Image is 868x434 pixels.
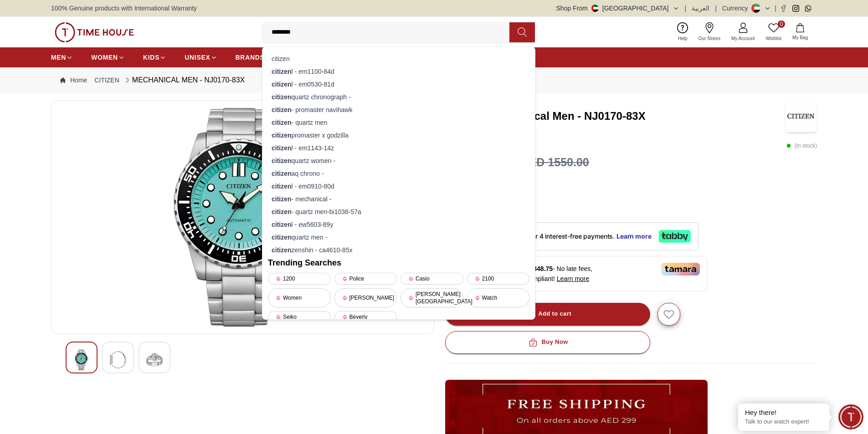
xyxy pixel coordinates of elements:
[268,167,529,180] div: aq chrono -
[401,288,463,307] div: [PERSON_NAME][GEOGRAPHIC_DATA]
[760,20,787,44] a: 0Wishlist
[91,49,125,66] a: WOMEN
[60,76,87,85] a: Home
[775,4,776,13] span: |
[268,142,529,154] div: l - em1143-14z
[556,4,679,13] button: Shop From[GEOGRAPHIC_DATA]
[272,119,292,126] strong: citizen
[272,68,292,75] strong: citizen
[143,53,159,62] span: KIDS
[838,404,863,429] div: Chat Widget
[780,5,787,12] a: Facebook
[787,21,813,43] button: My Bag
[785,100,817,132] img: CITIZEN Mechanical Men - NJ0170-83X
[268,288,331,307] div: Women
[143,49,166,66] a: KIDS
[745,408,822,417] div: Hey there!
[268,273,331,285] div: 1200
[445,256,708,291] div: Or split in 4 payments of - No late fees, [DEMOGRAPHIC_DATA] compliant!
[272,246,292,254] strong: citizen
[185,49,217,66] a: UNISEX
[728,35,759,42] span: My Account
[527,337,568,347] div: Buy Now
[268,65,529,78] div: l - em1100-84d
[236,53,265,62] span: BRANDS
[272,106,292,113] strong: citizen
[272,183,292,190] strong: citizen
[268,154,529,167] div: quartz women -
[59,108,426,327] img: MECHANICAL MEN - NJ0170-83X
[272,221,292,228] strong: citizen
[272,93,292,101] strong: citizen
[268,311,331,323] div: Seiko
[51,67,817,93] nav: Breadcrumb
[73,349,90,370] img: MECHANICAL MEN - NJ0170-83X
[792,5,799,12] a: Instagram
[524,309,571,319] div: Add to cart
[268,180,529,193] div: l - em0910-80d
[268,91,529,103] div: quartz chronograph -
[445,331,650,354] button: Buy Now
[661,263,700,276] img: Tamara
[268,193,529,205] div: - mechanical -
[268,52,529,65] div: citizen
[693,20,726,44] a: Our Stores
[268,116,529,129] div: - quartz men
[762,35,785,42] span: Wishlist
[268,103,529,116] div: - promaster navihawk
[272,195,292,203] strong: citizen
[591,5,599,12] img: United Arab Emirates
[51,53,66,62] span: MEN
[272,132,292,139] strong: citizen
[695,35,724,42] span: Our Stores
[268,244,529,256] div: zenshin - ca4610-85x
[268,129,529,142] div: promaster x godzilla
[268,256,529,269] h2: Trending Searches
[778,20,785,28] span: 0
[51,49,73,66] a: MEN
[805,5,812,12] a: Whatsapp
[674,35,691,42] span: Help
[185,53,210,62] span: UNISEX
[110,349,126,370] img: MECHANICAL MEN - NJ0170-83X
[401,273,463,285] div: Casio
[557,275,590,282] span: Learn more
[521,154,589,171] h3: AED 1550.00
[272,170,292,177] strong: citizen
[55,22,134,42] img: ...
[94,76,119,85] a: CITIZEN
[236,49,265,66] a: BRANDS
[445,109,786,123] h3: CITIZEN Mechanical Men - NJ0170-83X
[722,4,752,13] div: Currency
[268,218,529,231] div: l - ew5603-89y
[123,75,245,86] div: MECHANICAL MEN - NJ0170-83X
[334,288,397,307] div: [PERSON_NAME]
[685,4,687,13] span: |
[467,273,530,285] div: 2100
[268,78,529,91] div: l - em0530-81d
[692,4,709,13] button: العربية
[334,311,397,323] div: Beverly
[334,273,397,285] div: Police
[268,231,529,244] div: quartz men -
[272,81,292,88] strong: citizen
[789,34,812,41] span: My Bag
[467,288,530,307] div: Watch
[272,144,292,152] strong: citizen
[268,205,529,218] div: - quartz men-bi1036-57a
[715,4,717,13] span: |
[146,349,163,370] img: MECHANICAL MEN - NJ0170-83X
[673,20,693,44] a: Help
[272,208,292,215] strong: citizen
[91,53,118,62] span: WOMEN
[51,4,197,13] span: 100% Genuine products with International Warranty
[745,418,822,426] p: Talk to our watch expert!
[445,303,650,326] button: Add to cart
[272,157,292,164] strong: citizen
[786,141,817,150] p: ( In stock )
[272,234,292,241] strong: citizen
